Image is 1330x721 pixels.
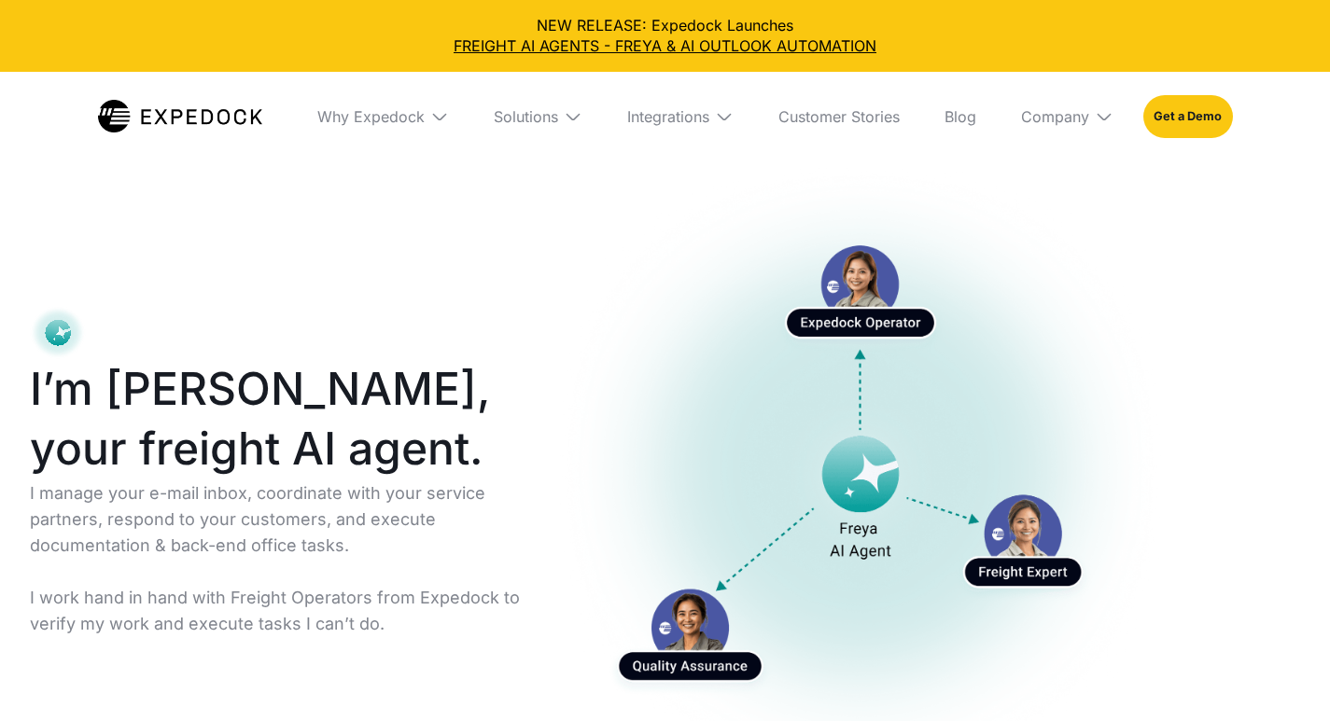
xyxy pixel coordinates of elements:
[15,35,1315,56] a: FREIGHT AI AGENTS - FREYA & AI OUTLOOK AUTOMATION
[15,15,1315,57] div: NEW RELEASE: Expedock Launches
[612,72,749,161] div: Integrations
[479,72,597,161] div: Solutions
[30,480,526,637] p: I manage your e-mail inbox, coordinate with your service partners, respond to your customers, and...
[627,107,709,126] div: Integrations
[1021,107,1089,126] div: Company
[1006,72,1128,161] div: Company
[930,72,991,161] a: Blog
[1143,95,1232,138] a: Get a Demo
[317,107,425,126] div: Why Expedock
[494,107,558,126] div: Solutions
[30,359,526,478] h1: I’m [PERSON_NAME], your freight AI agent.
[302,72,464,161] div: Why Expedock
[763,72,915,161] a: Customer Stories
